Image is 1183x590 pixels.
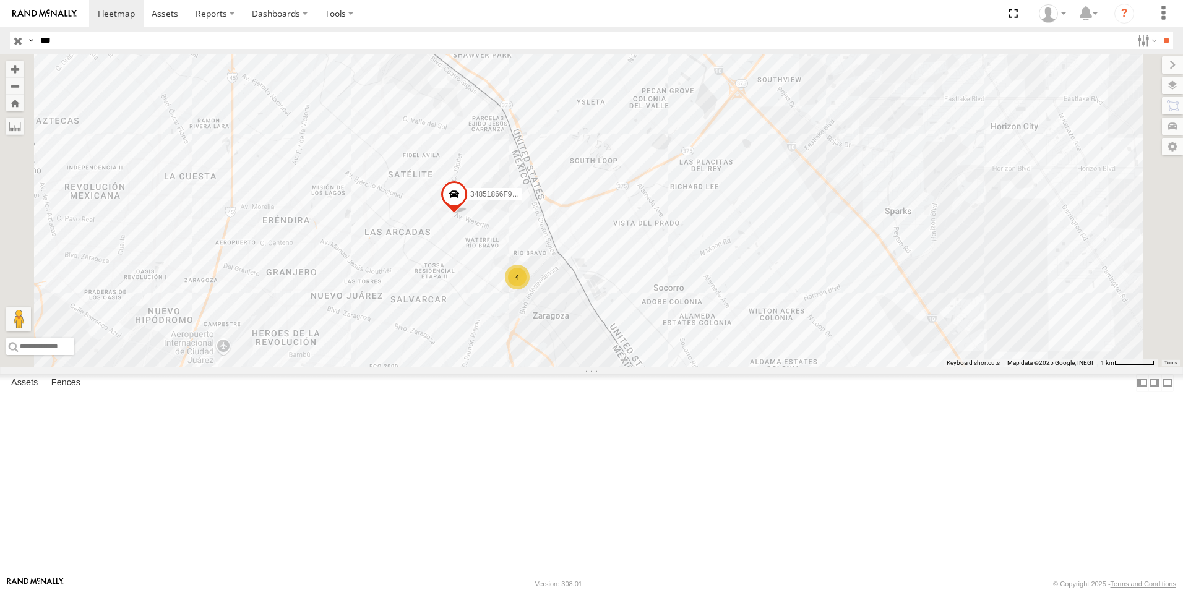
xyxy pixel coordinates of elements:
label: Hide Summary Table [1161,374,1174,392]
span: 34851866F9CC [470,190,523,199]
label: Search Query [26,32,36,49]
a: Terms and Conditions [1111,580,1176,588]
button: Zoom out [6,77,24,95]
button: Zoom Home [6,95,24,111]
label: Measure [6,118,24,135]
label: Dock Summary Table to the Right [1148,374,1161,392]
label: Assets [5,374,44,391]
label: Map Settings [1162,138,1183,155]
div: © Copyright 2025 - [1053,580,1176,588]
button: Zoom in [6,61,24,77]
label: Search Filter Options [1132,32,1159,49]
div: Version: 308.01 [535,580,582,588]
button: Keyboard shortcuts [947,359,1000,367]
div: MANUEL HERNANDEZ [1035,4,1070,23]
button: Drag Pegman onto the map to open Street View [6,307,31,331]
a: Terms (opens in new tab) [1164,361,1177,366]
i: ? [1114,4,1134,24]
span: Map data ©2025 Google, INEGI [1007,359,1093,366]
span: 1 km [1101,359,1114,366]
img: rand-logo.svg [12,9,77,18]
button: Map Scale: 1 km per 61 pixels [1097,359,1158,367]
a: Visit our Website [7,578,64,590]
div: 4 [505,265,530,289]
label: Dock Summary Table to the Left [1136,374,1148,392]
label: Fences [45,374,87,391]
